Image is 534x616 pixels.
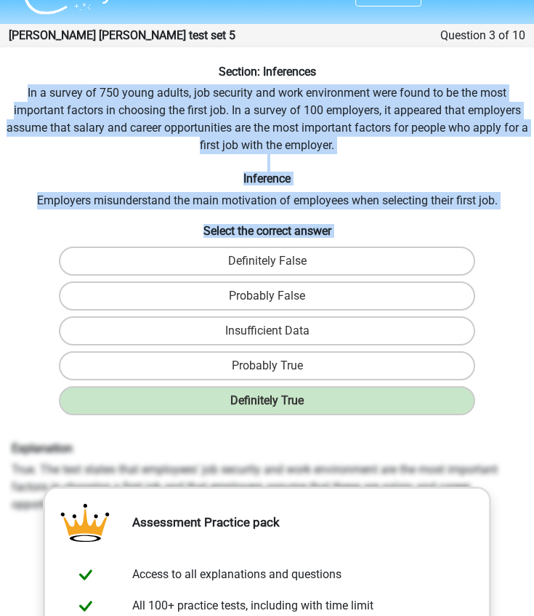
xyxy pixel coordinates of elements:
[12,441,522,455] h6: Explanation
[59,386,476,415] label: Definitely True
[6,172,528,185] h6: Inference
[59,316,476,345] label: Insufficient Data
[6,221,528,238] h6: Select the correct answer
[59,351,476,380] label: Probably True
[9,28,235,42] strong: [PERSON_NAME] [PERSON_NAME] test set 5
[440,27,525,44] div: Question 3 of 10
[6,65,528,79] h6: Section: Inferences
[1,441,533,513] div: True. The text states that employees' job security and work environment are the most important fa...
[59,247,476,276] label: Definitely False
[59,281,476,311] label: Probably False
